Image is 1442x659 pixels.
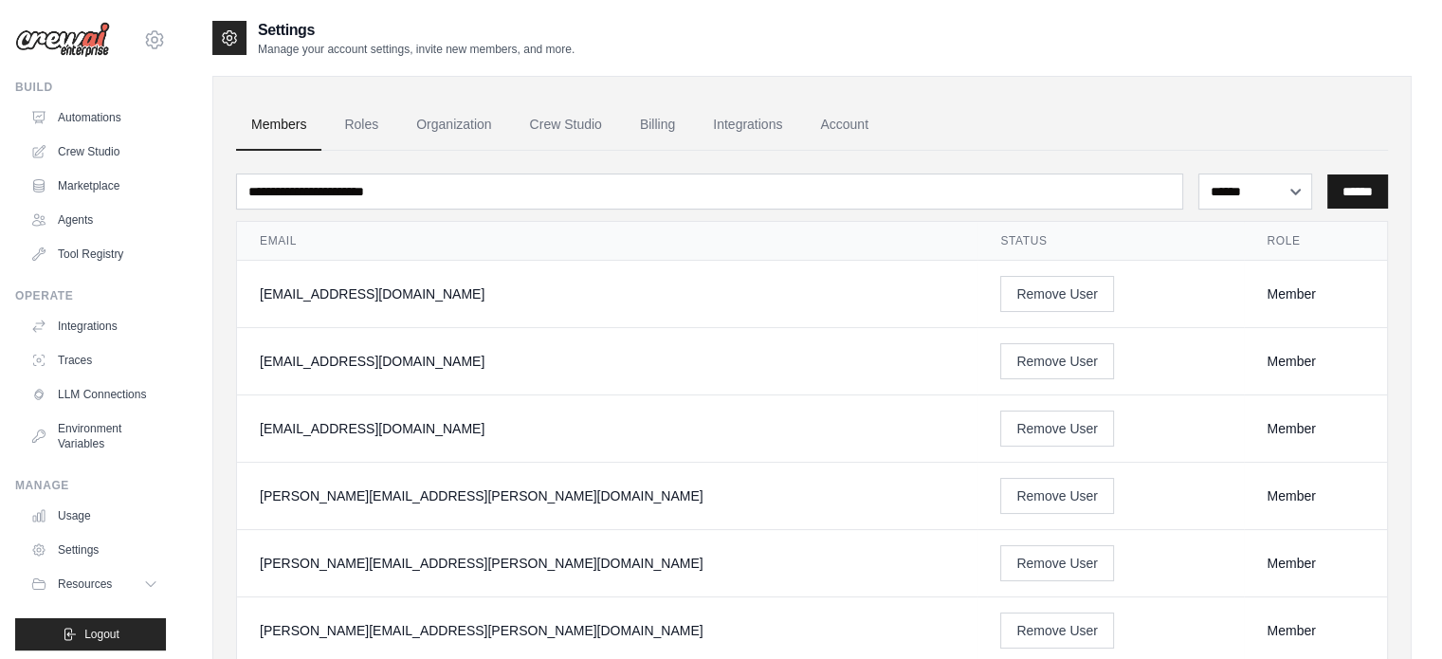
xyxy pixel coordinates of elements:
a: Settings [23,535,166,565]
a: Roles [329,100,393,151]
button: Remove User [1000,478,1114,514]
a: Traces [23,345,166,375]
button: Remove User [1000,613,1114,649]
a: Automations [23,102,166,133]
a: Crew Studio [515,100,617,151]
span: Logout [84,627,119,642]
a: Usage [23,501,166,531]
button: Remove User [1000,343,1114,379]
a: Billing [625,100,690,151]
div: Member [1267,621,1364,640]
button: Remove User [1000,276,1114,312]
span: Resources [58,577,112,592]
a: Crew Studio [23,137,166,167]
a: Members [236,100,321,151]
a: LLM Connections [23,379,166,410]
iframe: Chat Widget [1347,568,1442,659]
a: Agents [23,205,166,235]
h2: Settings [258,19,575,42]
div: Member [1267,284,1364,303]
div: Manage [15,478,166,493]
button: Logout [15,618,166,650]
th: Role [1244,222,1387,261]
div: Build [15,80,166,95]
a: Integrations [23,311,166,341]
div: [EMAIL_ADDRESS][DOMAIN_NAME] [260,419,955,438]
th: Status [977,222,1244,261]
div: [EMAIL_ADDRESS][DOMAIN_NAME] [260,352,955,371]
div: [PERSON_NAME][EMAIL_ADDRESS][PERSON_NAME][DOMAIN_NAME] [260,621,955,640]
div: Member [1267,419,1364,438]
div: Member [1267,554,1364,573]
a: Integrations [698,100,797,151]
div: [PERSON_NAME][EMAIL_ADDRESS][PERSON_NAME][DOMAIN_NAME] [260,554,955,573]
div: Member [1267,486,1364,505]
a: Organization [401,100,506,151]
div: Operate [15,288,166,303]
th: Email [237,222,977,261]
p: Manage your account settings, invite new members, and more. [258,42,575,57]
a: Marketplace [23,171,166,201]
button: Remove User [1000,411,1114,447]
div: Member [1267,352,1364,371]
a: Tool Registry [23,239,166,269]
div: [EMAIL_ADDRESS][DOMAIN_NAME] [260,284,955,303]
div: [PERSON_NAME][EMAIL_ADDRESS][PERSON_NAME][DOMAIN_NAME] [260,486,955,505]
img: Logo [15,22,110,58]
a: Environment Variables [23,413,166,459]
button: Remove User [1000,545,1114,581]
button: Resources [23,569,166,599]
a: Account [805,100,884,151]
